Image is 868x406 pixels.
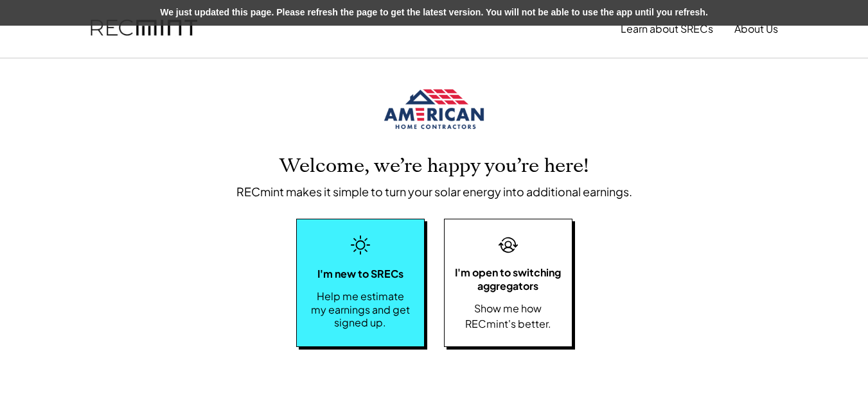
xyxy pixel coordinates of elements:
[317,266,403,282] div: I'm new to SRECs
[236,184,632,199] div: RECmint makes it simple to turn your solar energy into additional earnings.
[310,290,411,330] div: Help me estimate my earnings and get signed up.
[451,266,565,293] div: I'm open to switching aggregators
[279,155,589,178] div: Welcome, we’re happy you’re here!
[378,78,490,142] img: American Home Contractors
[734,16,778,42] button: About Us
[621,16,713,42] button: Learn about SRECs
[451,301,565,332] div: Show me how RECmint's better.
[91,7,197,51] img: recmint-logotype%403x.png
